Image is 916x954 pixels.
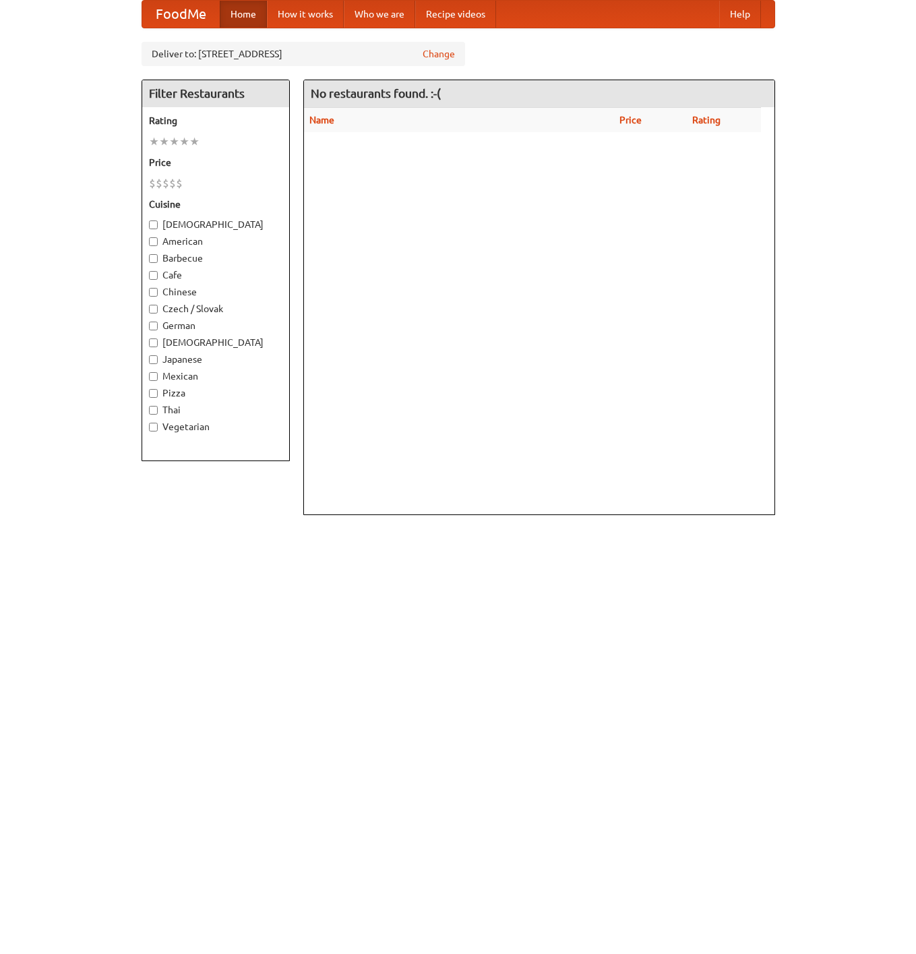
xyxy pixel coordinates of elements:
[169,176,176,191] li: $
[149,237,158,246] input: American
[149,220,158,229] input: [DEMOGRAPHIC_DATA]
[423,47,455,61] a: Change
[149,423,158,431] input: Vegetarian
[149,389,158,398] input: Pizza
[149,406,158,415] input: Thai
[149,134,159,149] li: ★
[149,156,282,169] h5: Price
[189,134,200,149] li: ★
[149,288,158,297] input: Chinese
[149,420,282,434] label: Vegetarian
[149,386,282,400] label: Pizza
[415,1,496,28] a: Recipe videos
[149,254,158,263] input: Barbecue
[156,176,162,191] li: $
[149,285,282,299] label: Chinese
[142,1,220,28] a: FoodMe
[149,336,282,349] label: [DEMOGRAPHIC_DATA]
[149,268,282,282] label: Cafe
[344,1,415,28] a: Who we are
[149,114,282,127] h5: Rating
[149,176,156,191] li: $
[149,319,282,332] label: German
[149,235,282,248] label: American
[220,1,267,28] a: Home
[267,1,344,28] a: How it works
[692,115,721,125] a: Rating
[142,42,465,66] div: Deliver to: [STREET_ADDRESS]
[311,87,441,100] ng-pluralize: No restaurants found. :-(
[149,271,158,280] input: Cafe
[619,115,642,125] a: Price
[149,403,282,417] label: Thai
[149,322,158,330] input: German
[179,134,189,149] li: ★
[149,198,282,211] h5: Cuisine
[149,353,282,366] label: Japanese
[309,115,334,125] a: Name
[159,134,169,149] li: ★
[149,355,158,364] input: Japanese
[149,218,282,231] label: [DEMOGRAPHIC_DATA]
[176,176,183,191] li: $
[149,338,158,347] input: [DEMOGRAPHIC_DATA]
[149,305,158,314] input: Czech / Slovak
[169,134,179,149] li: ★
[149,369,282,383] label: Mexican
[149,251,282,265] label: Barbecue
[162,176,169,191] li: $
[142,80,289,107] h4: Filter Restaurants
[719,1,761,28] a: Help
[149,302,282,316] label: Czech / Slovak
[149,372,158,381] input: Mexican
